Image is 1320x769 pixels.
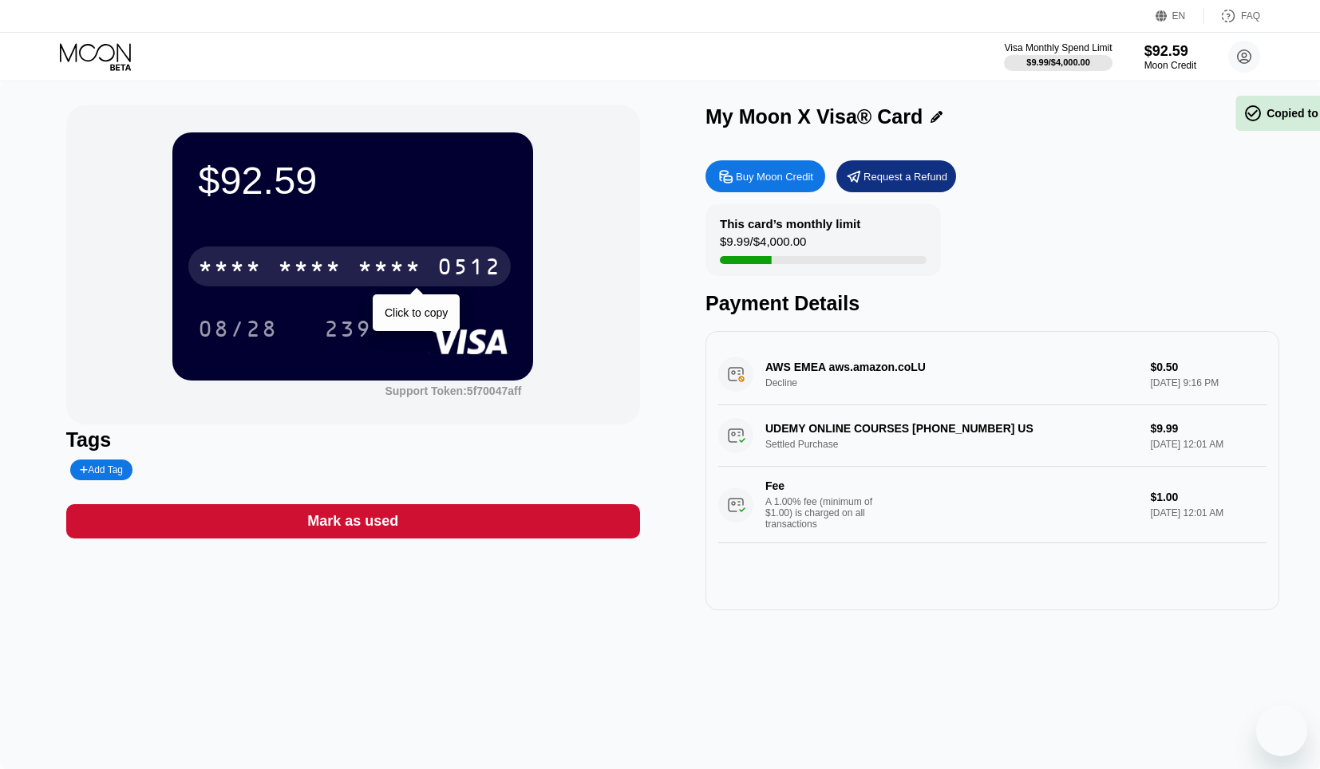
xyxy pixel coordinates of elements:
div: 239 [312,309,384,349]
div: Mark as used [307,512,398,530]
div: Request a Refund [864,170,947,183]
div: 08/28 [198,318,278,344]
div: Fee [765,479,877,492]
span:  [1243,104,1263,123]
div: Moon Credit [1144,60,1196,71]
iframe: Кнопка запуска окна обмена сообщениями [1256,705,1307,756]
div: Request a Refund [836,160,956,192]
div: $9.99 / $4,000.00 [1026,57,1090,67]
div: Add Tag [80,464,123,475]
div: EN [1172,10,1186,22]
div: Visa Monthly Spend Limit$9.99/$4,000.00 [1004,42,1112,71]
div: $92.59Moon Credit [1144,43,1196,71]
div: Add Tag [70,459,132,480]
div: Support Token: 5f70047aff [385,384,521,397]
div: Visa Monthly Spend Limit [1004,42,1112,53]
div: Tags [66,428,640,452]
div: Buy Moon Credit [705,160,825,192]
div: 0512 [437,256,501,282]
div: 239 [324,318,372,344]
div: Support Token:5f70047aff [385,384,521,397]
div: This card’s monthly limit [720,217,860,231]
div: [DATE] 12:01 AM [1150,507,1267,519]
div: $92.59 [1144,43,1196,60]
div: $9.99 / $4,000.00 [720,235,806,256]
div: Click to copy [385,306,448,319]
div: Mark as used [66,504,640,538]
div: Payment Details [705,292,1279,315]
div: 08/28 [186,309,290,349]
div: Buy Moon Credit [736,170,813,183]
div: My Moon X Visa® Card [705,105,923,128]
div: FAQ [1204,8,1260,24]
div: EN [1156,8,1204,24]
div: $1.00 [1150,491,1267,503]
div: $92.59 [198,158,508,203]
div: FeeA 1.00% fee (minimum of $1.00) is charged on all transactions$1.00[DATE] 12:01 AM [718,467,1267,543]
div: A 1.00% fee (minimum of $1.00) is charged on all transactions [765,496,885,530]
div: FAQ [1241,10,1260,22]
